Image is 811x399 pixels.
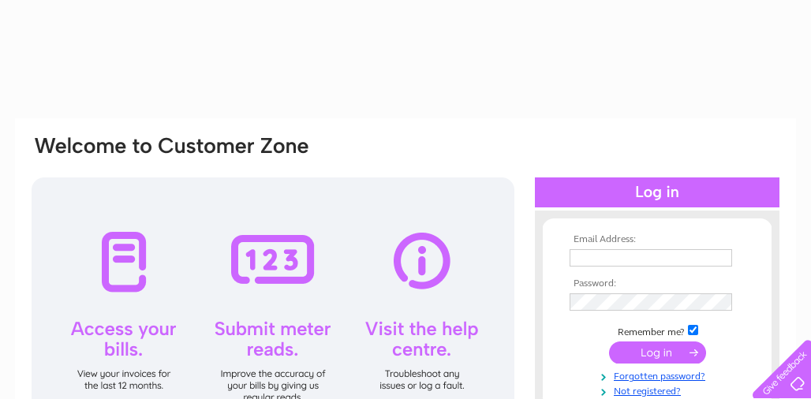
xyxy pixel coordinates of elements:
a: Not registered? [570,382,749,397]
input: Submit [609,341,706,364]
th: Password: [566,278,749,289]
th: Email Address: [566,234,749,245]
a: Forgotten password? [570,367,749,382]
td: Remember me? [566,323,749,338]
